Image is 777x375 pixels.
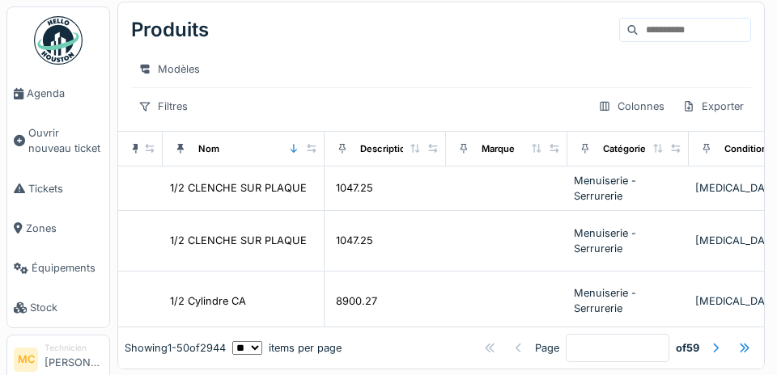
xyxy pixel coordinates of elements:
div: Nom [198,142,219,156]
strong: of 59 [676,340,699,356]
div: 8900.27 [336,293,377,309]
div: Description [360,142,411,156]
span: Ouvrir nouveau ticket [28,125,103,156]
div: Catégorie [603,142,646,156]
div: Exporter [675,95,751,118]
img: Badge_color-CXgf-gQk.svg [34,16,83,65]
div: Menuiserie - Serrurerie [574,225,682,256]
div: Produits [131,9,209,51]
a: Agenda [7,74,109,113]
div: 1047.25 [336,180,373,196]
div: Technicien [45,342,103,354]
div: Page [535,340,559,356]
a: Ouvrir nouveau ticket [7,113,109,168]
div: Modèles [131,57,207,81]
div: 1047.25 [336,233,373,248]
div: Menuiserie - Serrurerie [574,285,682,316]
a: Tickets [7,169,109,209]
div: Filtres [131,95,195,118]
a: Stock [7,288,109,327]
div: Showing 1 - 50 of 2944 [125,340,226,356]
span: Agenda [27,86,103,101]
div: 1/2 CLENCHE SUR PLAQUE [170,233,307,248]
span: Tickets [28,181,103,196]
a: Équipements [7,248,109,288]
div: 1/2 CLENCHE SUR PLAQUE [170,180,307,196]
span: Équipements [32,260,103,276]
span: Stock [30,300,103,315]
li: MC [14,348,38,372]
div: Colonnes [591,95,672,118]
div: Menuiserie - Serrurerie [574,173,682,204]
span: Zones [26,221,103,236]
a: Zones [7,209,109,248]
div: 1/2 Cylindre CA [170,293,246,309]
div: items per page [232,340,342,356]
div: Marque [482,142,515,156]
